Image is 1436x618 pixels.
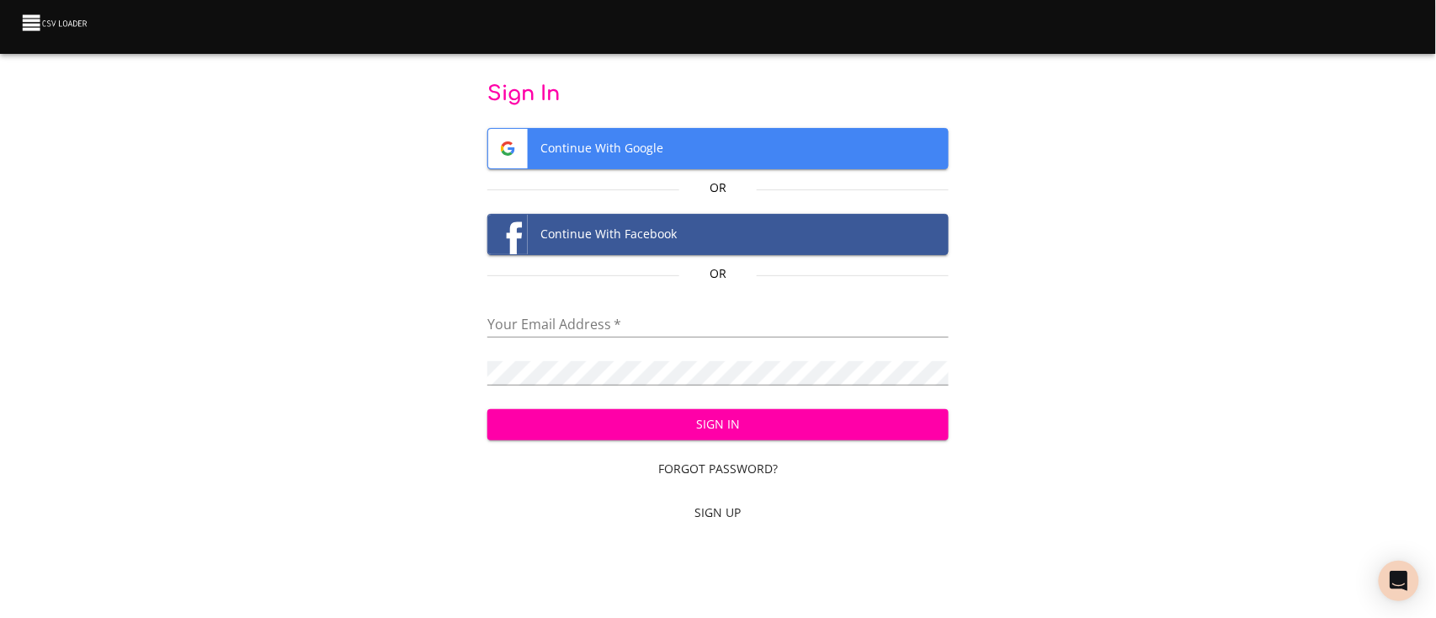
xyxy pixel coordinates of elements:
[679,179,756,196] p: Or
[20,11,91,35] img: CSV Loader
[679,265,756,282] p: Or
[487,409,948,440] button: Sign In
[494,503,941,524] span: Sign Up
[487,128,948,169] button: Google logoContinue With Google
[487,454,948,485] a: Forgot Password?
[494,459,941,480] span: Forgot Password?
[488,129,528,168] img: Google logo
[1379,561,1419,601] div: Open Intercom Messenger
[487,81,948,108] p: Sign In
[487,498,948,529] a: Sign Up
[488,215,528,254] img: Facebook logo
[501,414,934,435] span: Sign In
[488,215,947,254] span: Continue With Facebook
[488,129,947,168] span: Continue With Google
[487,214,948,255] button: Facebook logoContinue With Facebook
